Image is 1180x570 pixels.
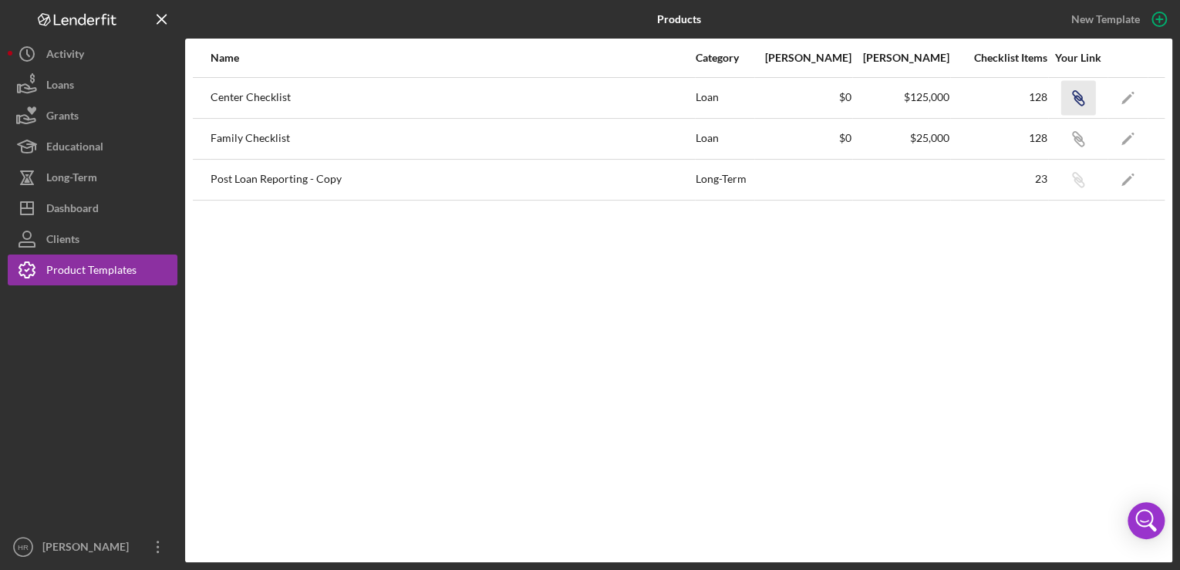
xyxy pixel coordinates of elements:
button: Grants [8,100,177,131]
div: Family Checklist [211,120,694,158]
button: Clients [8,224,177,255]
text: HR [18,543,29,551]
button: Product Templates [8,255,177,285]
div: Loan [696,79,754,117]
div: Your Link [1049,52,1107,64]
div: [PERSON_NAME] [39,531,139,566]
div: Activity [46,39,84,73]
div: [PERSON_NAME] [853,52,949,64]
div: 128 [951,132,1047,144]
div: Category [696,52,754,64]
div: [PERSON_NAME] [755,52,851,64]
div: Open Intercom Messenger [1128,502,1165,539]
div: Clients [46,224,79,258]
div: Loan [696,120,754,158]
div: $0 [755,91,851,103]
button: Activity [8,39,177,69]
div: Long-Term [696,160,754,199]
button: New Template [1062,8,1172,31]
div: Product Templates [46,255,137,289]
div: Educational [46,131,103,166]
button: HR[PERSON_NAME] [8,531,177,562]
div: Name [211,52,694,64]
div: Long-Term [46,162,97,197]
div: $0 [755,132,851,144]
div: Checklist Items [951,52,1047,64]
button: Long-Term [8,162,177,193]
button: Dashboard [8,193,177,224]
div: Post Loan Reporting - Copy [211,160,694,199]
b: Products [657,13,701,25]
button: Educational [8,131,177,162]
button: Loans [8,69,177,100]
div: Center Checklist [211,79,694,117]
div: Dashboard [46,193,99,228]
div: $25,000 [853,132,949,144]
div: $125,000 [853,91,949,103]
div: New Template [1071,8,1140,31]
div: 128 [951,91,1047,103]
div: 23 [951,173,1047,185]
div: Grants [46,100,79,135]
div: Loans [46,69,74,104]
